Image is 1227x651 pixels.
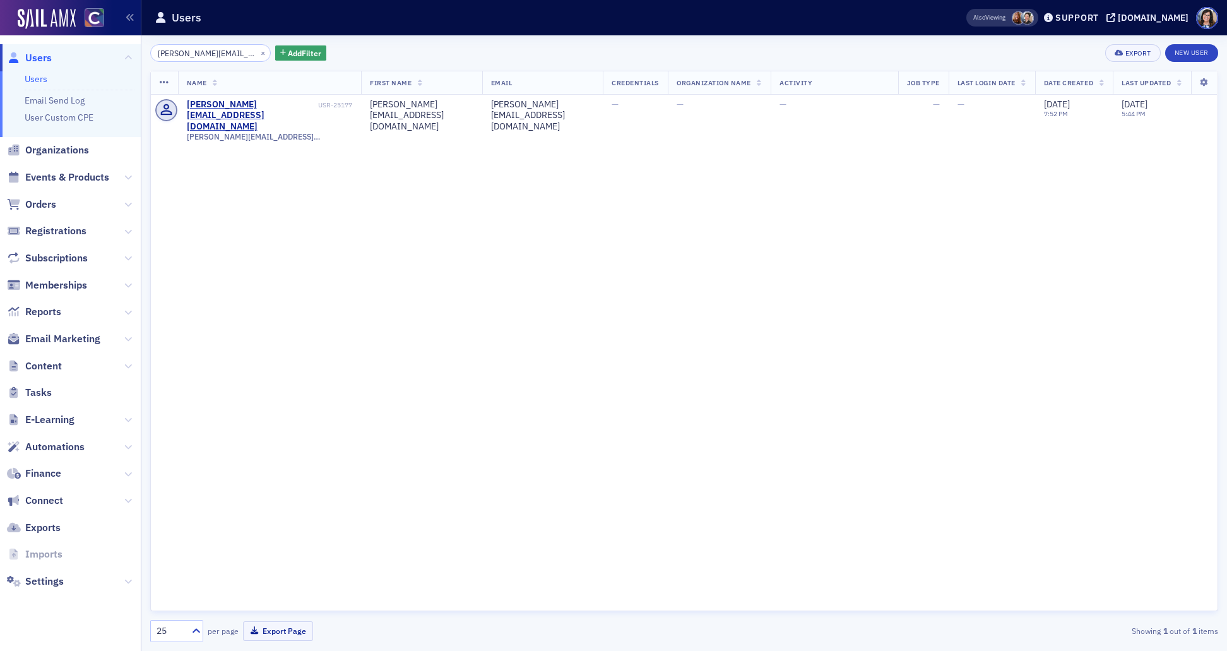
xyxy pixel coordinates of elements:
span: Email Marketing [25,332,100,346]
div: [DOMAIN_NAME] [1118,12,1188,23]
span: Reports [25,305,61,319]
div: Showing out of items [871,625,1218,636]
span: Job Type [907,78,940,87]
div: Also [973,13,985,21]
span: Automations [25,440,85,454]
span: Date Created [1044,78,1093,87]
div: Export [1125,50,1151,57]
span: First Name [370,78,412,87]
strong: 1 [1190,625,1199,636]
span: Users [25,51,52,65]
span: — [612,99,619,110]
span: Profile [1196,7,1218,29]
button: AddFilter [275,45,327,61]
span: [DATE] [1044,99,1070,110]
a: Reports [7,305,61,319]
a: Settings [7,575,64,588]
a: Exports [7,521,61,535]
div: Support [1055,12,1099,23]
a: Imports [7,547,62,561]
a: Automations [7,440,85,454]
label: per page [208,625,239,636]
span: — [779,99,786,110]
a: Organizations [7,143,89,157]
img: SailAMX [85,8,104,28]
span: Connect [25,494,63,508]
a: User Custom CPE [25,112,93,123]
span: Subscriptions [25,251,88,265]
button: Export [1105,44,1160,62]
span: Viewing [973,13,1005,22]
span: Name [187,78,207,87]
span: — [677,99,684,110]
div: 25 [157,624,184,638]
a: Tasks [7,386,52,400]
a: Orders [7,198,56,212]
a: Memberships [7,278,87,292]
button: [DOMAIN_NAME] [1106,13,1193,22]
span: Add Filter [288,47,321,59]
span: Exports [25,521,61,535]
span: Sheila Duggan [1012,11,1025,25]
span: Imports [25,547,62,561]
time: 7:52 PM [1044,109,1068,118]
span: Settings [25,575,64,588]
span: Events & Products [25,170,109,184]
a: View Homepage [76,8,104,30]
span: Finance [25,467,61,481]
a: Connect [7,494,63,508]
div: [PERSON_NAME][EMAIL_ADDRESS][DOMAIN_NAME] [491,99,595,133]
button: Export Page [243,621,313,641]
span: Activity [779,78,812,87]
a: Registrations [7,224,86,238]
input: Search… [150,44,271,62]
span: Orders [25,198,56,212]
span: Content [25,359,62,373]
a: [PERSON_NAME][EMAIL_ADDRESS][DOMAIN_NAME] [187,99,316,133]
span: Organizations [25,143,89,157]
a: Users [25,73,47,85]
span: E-Learning [25,413,74,427]
span: Registrations [25,224,86,238]
span: Tasks [25,386,52,400]
a: E-Learning [7,413,74,427]
a: Finance [7,467,61,481]
div: [PERSON_NAME][EMAIL_ADDRESS][DOMAIN_NAME] [370,99,473,133]
img: SailAMX [18,9,76,29]
span: Memberships [25,278,87,292]
span: — [933,99,940,110]
span: Organization Name [677,78,751,87]
span: [PERSON_NAME][EMAIL_ADDRESS][DOMAIN_NAME] [187,132,353,141]
span: Credentials [612,78,659,87]
div: USR-25177 [318,101,352,109]
h1: Users [172,10,201,25]
strong: 1 [1161,625,1170,636]
span: Last Login Date [957,78,1016,87]
a: New User [1165,44,1218,62]
a: Users [7,51,52,65]
span: Email [491,78,513,87]
span: — [957,99,964,110]
a: Content [7,359,62,373]
a: Email Send Log [25,95,85,106]
a: Subscriptions [7,251,88,265]
time: 5:44 PM [1122,109,1146,118]
span: Pamela Galey-Coleman [1021,11,1034,25]
button: × [258,47,269,58]
span: [DATE] [1122,99,1147,110]
a: Email Marketing [7,332,100,346]
span: Last Updated [1122,78,1171,87]
a: Events & Products [7,170,109,184]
